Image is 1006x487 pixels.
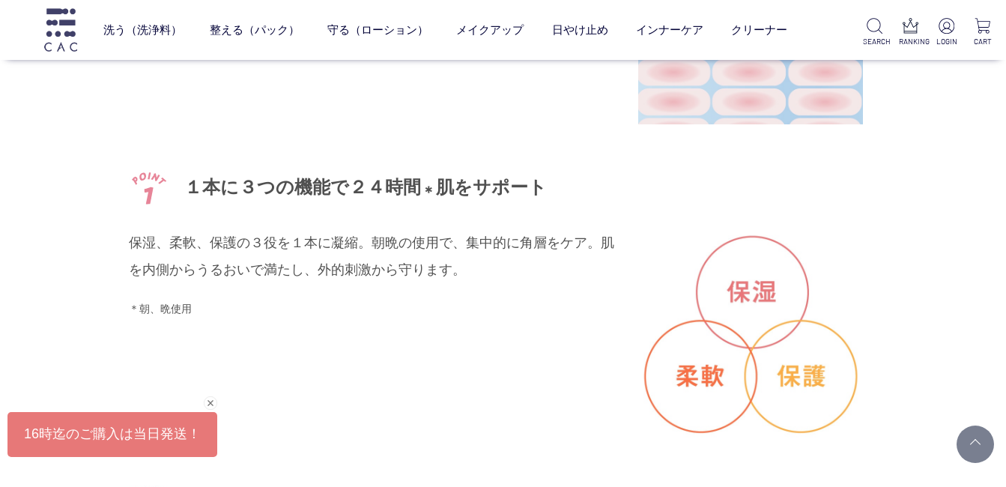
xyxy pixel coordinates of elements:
a: 整える（パック） [210,10,300,49]
p: ＊朝、晩使用 [129,298,616,319]
p: 保湿、柔軟、保護の３役を１本に凝縮。朝晩の使用で、集中的に角層をケア。肌を内側からうるおいで満たし、外的刺激から守ります。 [129,229,616,283]
a: メイクアップ [456,10,524,49]
p: RANKING [899,36,922,47]
p: CART [971,36,994,47]
div: １本に３つの機能で２４時間 肌をサポート [129,169,878,207]
a: 日やけ止め [552,10,608,49]
sup: ＊ [421,184,436,200]
a: RANKING [899,18,922,47]
img: イメージ [638,229,863,440]
a: SEARCH [863,18,886,47]
img: ポイント１ [129,170,184,207]
a: CART [971,18,994,47]
img: logo [42,8,79,51]
a: 洗う（洗浄料） [103,10,182,49]
a: 守る（ローション） [327,10,428,49]
a: LOGIN [935,18,958,47]
p: LOGIN [935,36,958,47]
p: SEARCH [863,36,886,47]
a: インナーケア [636,10,703,49]
a: クリーナー [731,10,787,49]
